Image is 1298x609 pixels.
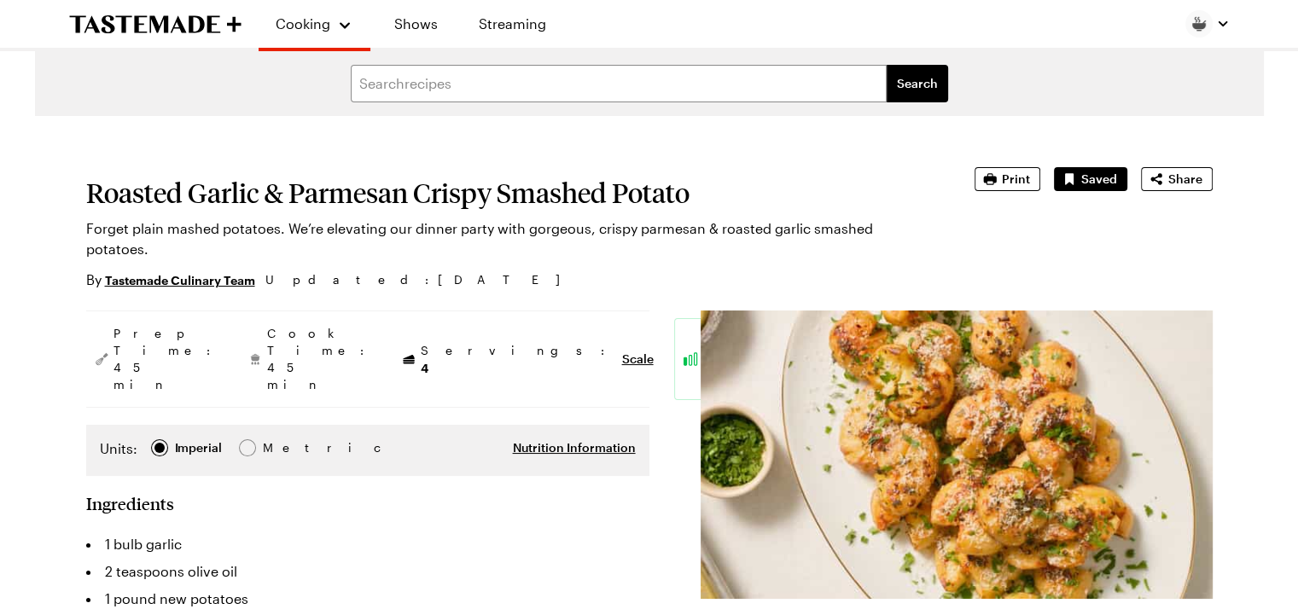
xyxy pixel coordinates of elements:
[421,359,428,375] span: 4
[1168,171,1202,188] span: Share
[1002,171,1030,188] span: Print
[86,218,927,259] p: Forget plain mashed potatoes. We’re elevating our dinner party with gorgeous, crispy parmesan & r...
[86,270,255,290] p: By
[263,438,299,457] div: Metric
[175,438,222,457] div: Imperial
[701,310,1213,599] img: Recipe image thumbnail
[105,270,255,289] a: Tastemade Culinary Team
[276,15,330,32] span: Cooking
[1185,10,1213,38] img: Profile picture
[263,438,300,457] span: Metric
[1054,167,1127,191] button: Unsave Recipe
[622,351,654,368] button: Scale
[887,65,948,102] button: filters
[100,438,137,459] label: Units:
[86,531,649,558] li: 1 bulb garlic
[421,342,614,377] span: Servings:
[513,439,636,456] button: Nutrition Information
[265,270,577,289] span: Updated : [DATE]
[100,438,299,462] div: Imperial Metric
[1141,167,1213,191] button: Share
[86,177,927,208] h1: Roasted Garlic & Parmesan Crispy Smashed Potato
[1081,171,1117,188] span: Saved
[897,75,938,92] span: Search
[114,325,219,393] span: Prep Time: 45 min
[267,325,373,393] span: Cook Time: 45 min
[69,14,242,34] a: To Tastemade Home Page
[975,167,1040,191] button: Print
[86,493,174,513] h2: Ingredients
[175,438,224,457] span: Imperial
[1185,10,1230,38] button: Profile picture
[276,7,353,41] button: Cooking
[86,558,649,585] li: 2 teaspoons olive oil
